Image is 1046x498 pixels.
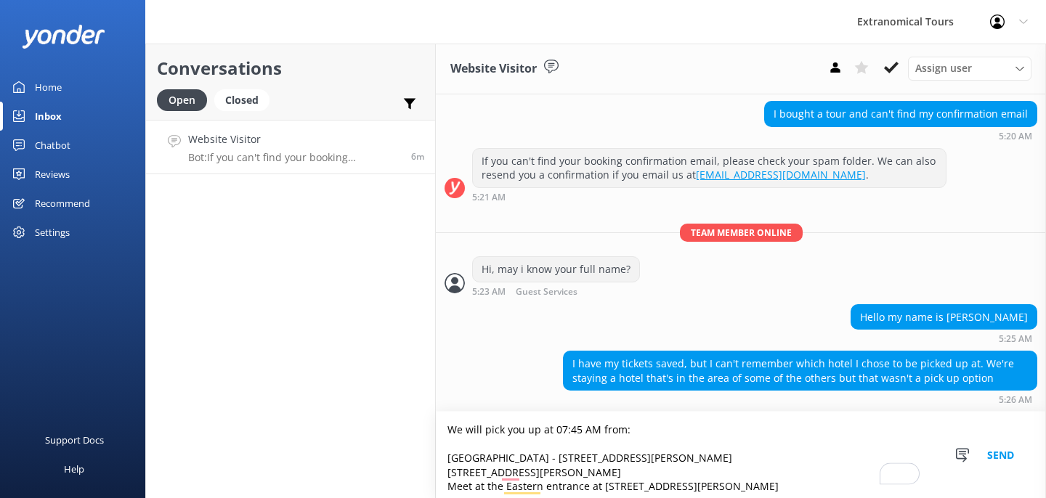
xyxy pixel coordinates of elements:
[214,91,277,107] a: Closed
[146,120,435,174] a: Website VisitorBot:If you can't find your booking confirmation email, please check your spam fold...
[564,351,1037,390] div: I have my tickets saved, but I can't remember which hotel I chose to be picked up at. We're stayi...
[999,132,1032,141] strong: 5:20 AM
[680,224,803,242] span: Team member online
[45,425,104,454] div: Support Docs
[973,412,1028,498] button: Send
[472,193,506,202] strong: 5:21 AM
[472,287,506,297] strong: 5:23 AM
[473,257,639,282] div: Hi, may i know your full name?
[765,102,1037,126] div: I bought a tour and can't find my confirmation email
[35,218,70,247] div: Settings
[64,454,84,483] div: Help
[473,149,946,187] div: If you can't find your booking confirmation email, please check your spam folder. We can also res...
[157,89,207,111] div: Open
[188,151,400,164] p: Bot: If you can't find your booking confirmation email, please check your spam folder. We can als...
[35,73,62,102] div: Home
[472,286,640,297] div: Sep 10 2025 02:23pm (UTC -07:00) America/Tijuana
[214,89,269,111] div: Closed
[35,160,70,189] div: Reviews
[188,131,400,147] h4: Website Visitor
[851,333,1037,343] div: Sep 10 2025 02:25pm (UTC -07:00) America/Tijuana
[999,396,1032,404] strong: 5:26 AM
[450,60,537,78] h3: Website Visitor
[22,25,105,49] img: yonder-white-logo.png
[436,412,1046,498] textarea: To enrich screen reader interactions, please activate Accessibility in Grammarly extension settings
[157,91,214,107] a: Open
[563,394,1037,404] div: Sep 10 2025 02:26pm (UTC -07:00) America/Tijuana
[915,60,972,76] span: Assign user
[35,131,70,160] div: Chatbot
[999,335,1032,343] strong: 5:25 AM
[908,57,1031,80] div: Assign User
[764,131,1037,141] div: Sep 10 2025 02:20pm (UTC -07:00) America/Tijuana
[157,54,424,82] h2: Conversations
[851,305,1037,330] div: Hello my name is [PERSON_NAME]
[35,102,62,131] div: Inbox
[411,150,424,163] span: Sep 10 2025 02:20pm (UTC -07:00) America/Tijuana
[472,192,946,202] div: Sep 10 2025 02:21pm (UTC -07:00) America/Tijuana
[35,189,90,218] div: Recommend
[696,168,866,181] a: [EMAIL_ADDRESS][DOMAIN_NAME]
[516,287,577,297] span: Guest Services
